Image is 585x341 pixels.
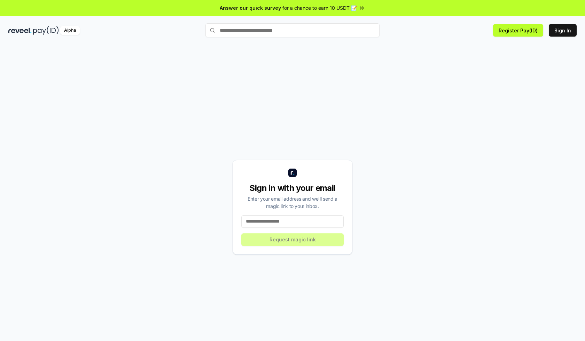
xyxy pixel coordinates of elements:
img: reveel_dark [8,26,32,35]
div: Alpha [60,26,80,35]
span: for a chance to earn 10 USDT 📝 [282,4,357,11]
div: Enter your email address and we’ll send a magic link to your inbox. [241,195,344,210]
img: logo_small [288,169,297,177]
button: Sign In [549,24,577,37]
div: Sign in with your email [241,183,344,194]
span: Answer our quick survey [220,4,281,11]
img: pay_id [33,26,59,35]
button: Register Pay(ID) [493,24,543,37]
